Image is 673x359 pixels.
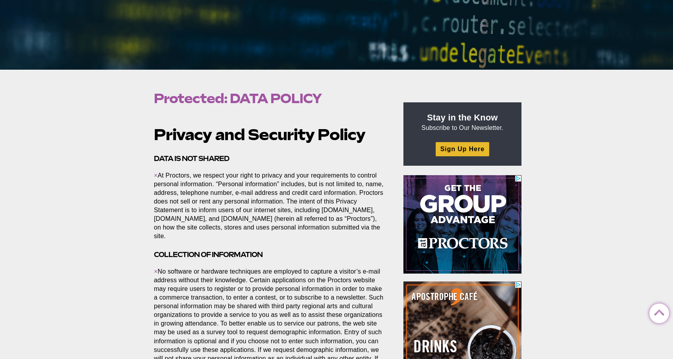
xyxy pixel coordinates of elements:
p: At Proctors, we respect your right to privacy and your requirements to control personal informati... [154,171,385,241]
p: Subscribe to Our Newsletter. [413,112,512,132]
iframe: Advertisement [403,175,521,274]
a: × [154,172,158,179]
h1: Protected: DATA POLICY [154,91,385,106]
h3: COLLECTION OF INFORMATION [154,250,385,259]
a: Sign Up Here [436,142,489,156]
h3: DATA IS NOT SHARED [154,154,385,163]
h1: Privacy and Security Policy [154,126,385,144]
a: × [154,268,158,275]
strong: Stay in the Know [427,113,498,122]
a: Back to Top [649,304,665,320]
